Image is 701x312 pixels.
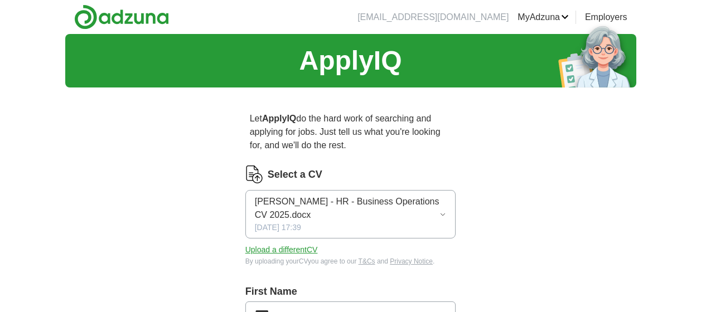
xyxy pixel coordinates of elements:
span: [DATE] 17:39 [255,222,301,233]
a: Privacy Notice [390,257,433,265]
label: First Name [245,284,456,299]
li: [EMAIL_ADDRESS][DOMAIN_NAME] [357,11,509,24]
a: T&Cs [359,257,375,265]
p: Let do the hard work of searching and applying for jobs. Just tell us what you're looking for, an... [245,108,456,157]
a: MyAdzuna [518,11,569,24]
span: [PERSON_NAME] - HR - Business Operations CV 2025.docx [255,195,439,222]
h1: ApplyIQ [299,41,402,81]
img: CV Icon [245,165,263,183]
div: By uploading your CV you agree to our and . [245,256,456,266]
strong: ApplyIQ [262,114,296,123]
img: Adzuna logo [74,4,169,30]
label: Select a CV [268,167,322,182]
button: [PERSON_NAME] - HR - Business Operations CV 2025.docx[DATE] 17:39 [245,190,456,238]
a: Employers [585,11,627,24]
button: Upload a differentCV [245,244,318,256]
